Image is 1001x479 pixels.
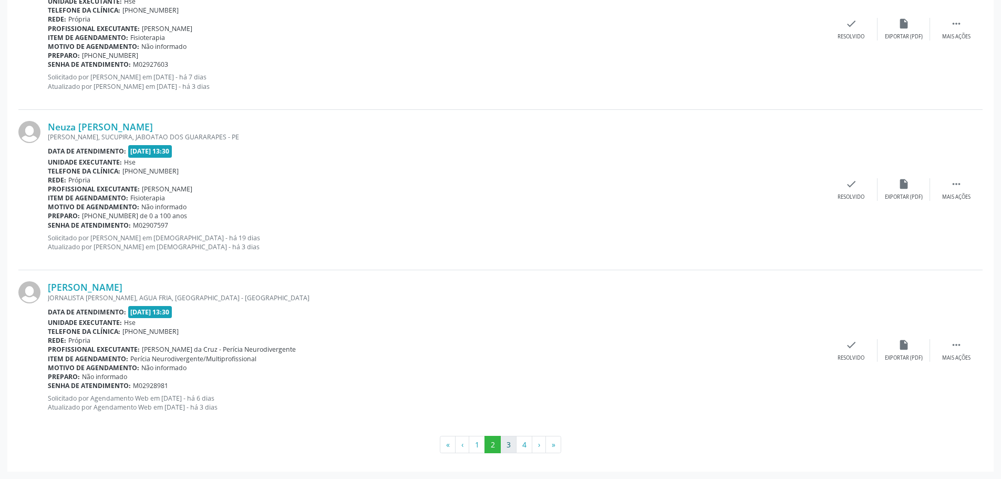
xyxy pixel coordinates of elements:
[48,15,66,24] b: Rede:
[898,178,910,190] i: insert_drive_file
[68,15,90,24] span: Própria
[18,121,40,143] img: img
[142,24,192,33] span: [PERSON_NAME]
[48,372,80,381] b: Preparo:
[48,394,825,412] p: Solicitado por Agendamento Web em [DATE] - há 6 dias Atualizado por Agendamento Web em [DATE] - h...
[48,202,139,211] b: Motivo de agendamento:
[48,60,131,69] b: Senha de atendimento:
[122,167,179,176] span: [PHONE_NUMBER]
[484,436,501,454] button: Go to page 2
[130,193,165,202] span: Fisioterapia
[122,6,179,15] span: [PHONE_NUMBER]
[951,18,962,29] i: 
[48,33,128,42] b: Item de agendamento:
[68,336,90,345] span: Própria
[48,327,120,336] b: Telefone da clínica:
[838,193,864,201] div: Resolvido
[532,436,546,454] button: Go to next page
[838,354,864,362] div: Resolvido
[942,354,971,362] div: Mais ações
[885,354,923,362] div: Exportar (PDF)
[124,318,136,327] span: Hse
[48,158,122,167] b: Unidade executante:
[48,211,80,220] b: Preparo:
[122,327,179,336] span: [PHONE_NUMBER]
[48,6,120,15] b: Telefone da clínica:
[130,33,165,42] span: Fisioterapia
[48,354,128,363] b: Item de agendamento:
[128,145,172,157] span: [DATE] 13:30
[898,18,910,29] i: insert_drive_file
[845,339,857,351] i: check
[133,221,168,230] span: M02907597
[48,381,131,390] b: Senha de atendimento:
[130,354,256,363] span: Perícia Neurodivergente/Multiprofissional
[48,73,825,90] p: Solicitado por [PERSON_NAME] em [DATE] - há 7 dias Atualizado por [PERSON_NAME] em [DATE] - há 3 ...
[48,121,153,133] a: Neuza [PERSON_NAME]
[516,436,532,454] button: Go to page 4
[68,176,90,185] span: Própria
[885,33,923,40] div: Exportar (PDF)
[885,193,923,201] div: Exportar (PDF)
[82,372,127,381] span: Não informado
[48,147,126,156] b: Data de atendimento:
[951,178,962,190] i: 
[48,308,126,317] b: Data de atendimento:
[48,185,140,193] b: Profissional executante:
[951,339,962,351] i: 
[48,281,122,293] a: [PERSON_NAME]
[48,336,66,345] b: Rede:
[141,42,187,51] span: Não informado
[838,33,864,40] div: Resolvido
[48,318,122,327] b: Unidade executante:
[48,42,139,51] b: Motivo de agendamento:
[469,436,485,454] button: Go to page 1
[845,18,857,29] i: check
[82,211,187,220] span: [PHONE_NUMBER] de 0 a 100 anos
[48,345,140,354] b: Profissional executante:
[48,193,128,202] b: Item de agendamento:
[48,221,131,230] b: Senha de atendimento:
[124,158,136,167] span: Hse
[48,176,66,185] b: Rede:
[48,167,120,176] b: Telefone da clínica:
[942,33,971,40] div: Mais ações
[142,185,192,193] span: [PERSON_NAME]
[18,436,983,454] ul: Pagination
[48,233,825,251] p: Solicitado por [PERSON_NAME] em [DEMOGRAPHIC_DATA] - há 19 dias Atualizado por [PERSON_NAME] em [...
[133,381,168,390] span: M02928981
[82,51,138,60] span: [PHONE_NUMBER]
[48,293,825,302] div: JORNALISTA [PERSON_NAME], AGUA FRIA, [GEOGRAPHIC_DATA] - [GEOGRAPHIC_DATA]
[500,436,517,454] button: Go to page 3
[845,178,857,190] i: check
[128,306,172,318] span: [DATE] 13:30
[440,436,456,454] button: Go to first page
[141,363,187,372] span: Não informado
[545,436,561,454] button: Go to last page
[48,363,139,372] b: Motivo de agendamento:
[48,133,825,141] div: [PERSON_NAME], SUCUPIRA, JABOATAO DOS GUARARAPES - PE
[48,51,80,60] b: Preparo:
[142,345,296,354] span: [PERSON_NAME] da Cruz - Perícia Neurodivergente
[141,202,187,211] span: Não informado
[18,281,40,303] img: img
[455,436,469,454] button: Go to previous page
[942,193,971,201] div: Mais ações
[48,24,140,33] b: Profissional executante:
[133,60,168,69] span: M02927603
[898,339,910,351] i: insert_drive_file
